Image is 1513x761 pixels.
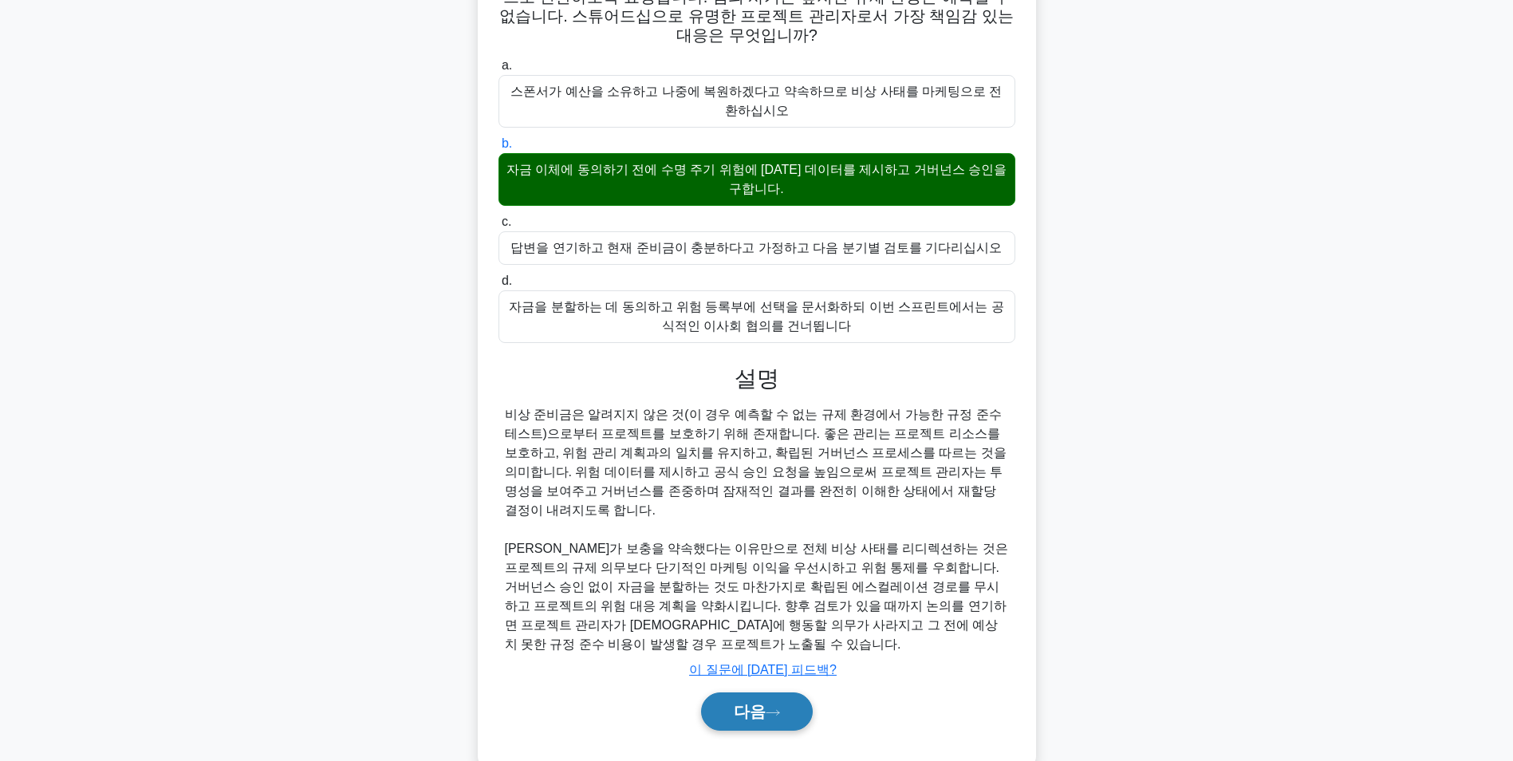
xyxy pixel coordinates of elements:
span: a. [502,58,512,72]
font: 다음 [734,703,766,720]
div: 스폰서가 예산을 소유하고 나중에 복원하겠다고 약속하므로 비상 사태를 마케팅으로 전환하십시오 [498,75,1015,128]
div: 자금을 분할하는 데 동의하고 위험 등록부에 선택을 문서화하되 이번 스프린트에서는 공식적인 이사회 협의를 건너뜁니다 [498,290,1015,343]
span: c. [502,215,511,228]
div: 자금 이체에 동의하기 전에 수명 주기 위험에 [DATE] 데이터를 제시하고 거버넌스 승인을 구합니다. [498,153,1015,206]
div: 답변을 연기하고 현재 준비금이 충분하다고 가정하고 다음 분기별 검토를 기다리십시오 [498,231,1015,265]
h3: 설명 [508,365,1006,392]
button: 다음 [701,692,813,731]
span: b. [502,136,512,150]
a: 이 질문에 [DATE] 피드백? [689,663,837,676]
span: d. [502,274,512,287]
div: 비상 준비금은 알려지지 않은 것(이 경우 예측할 수 없는 규제 환경에서 가능한 규정 준수 테스트)으로부터 프로젝트를 보호하기 위해 존재합니다. 좋은 관리는 프로젝트 리소스를 ... [505,405,1009,654]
